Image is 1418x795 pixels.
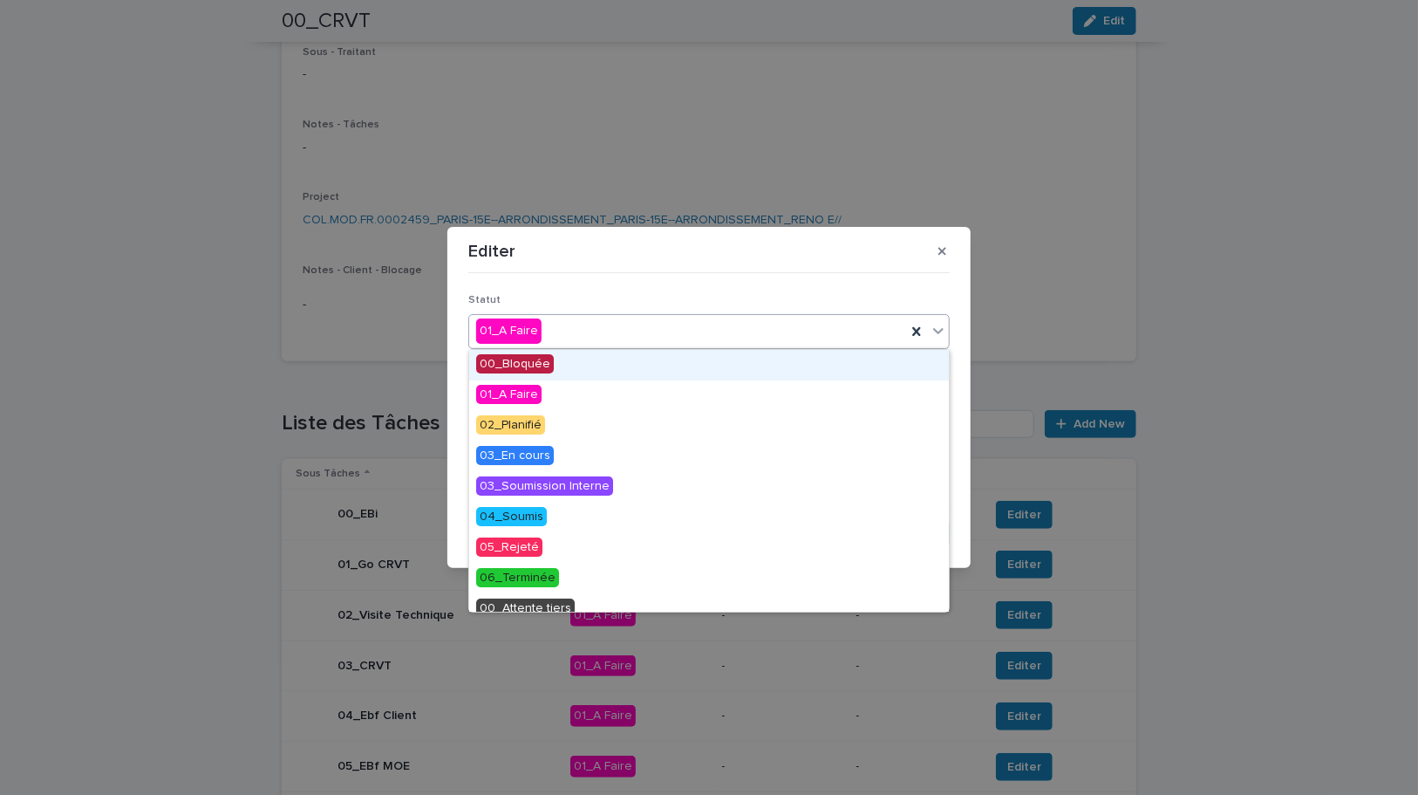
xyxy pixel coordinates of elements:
[476,385,542,404] span: 01_A Faire
[469,472,949,503] div: 03_Soumission Interne
[469,594,949,625] div: 00_Attente tiers
[469,564,949,594] div: 06_Terminée
[469,442,949,472] div: 03_En cours
[476,354,554,374] span: 00_Bloquée
[476,415,545,435] span: 02_Planifié
[476,599,575,618] span: 00_Attente tiers
[468,295,501,305] span: Statut
[469,350,949,380] div: 00_Bloquée
[469,411,949,442] div: 02_Planifié
[469,503,949,533] div: 04_Soumis
[476,568,559,587] span: 06_Terminée
[476,507,547,526] span: 04_Soumis
[476,446,554,465] span: 03_En cours
[476,476,613,496] span: 03_Soumission Interne
[476,538,542,557] span: 05_Rejeté
[469,533,949,564] div: 05_Rejeté
[469,380,949,411] div: 01_A Faire
[468,241,515,262] p: Editer
[476,319,542,344] div: 01_A Faire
